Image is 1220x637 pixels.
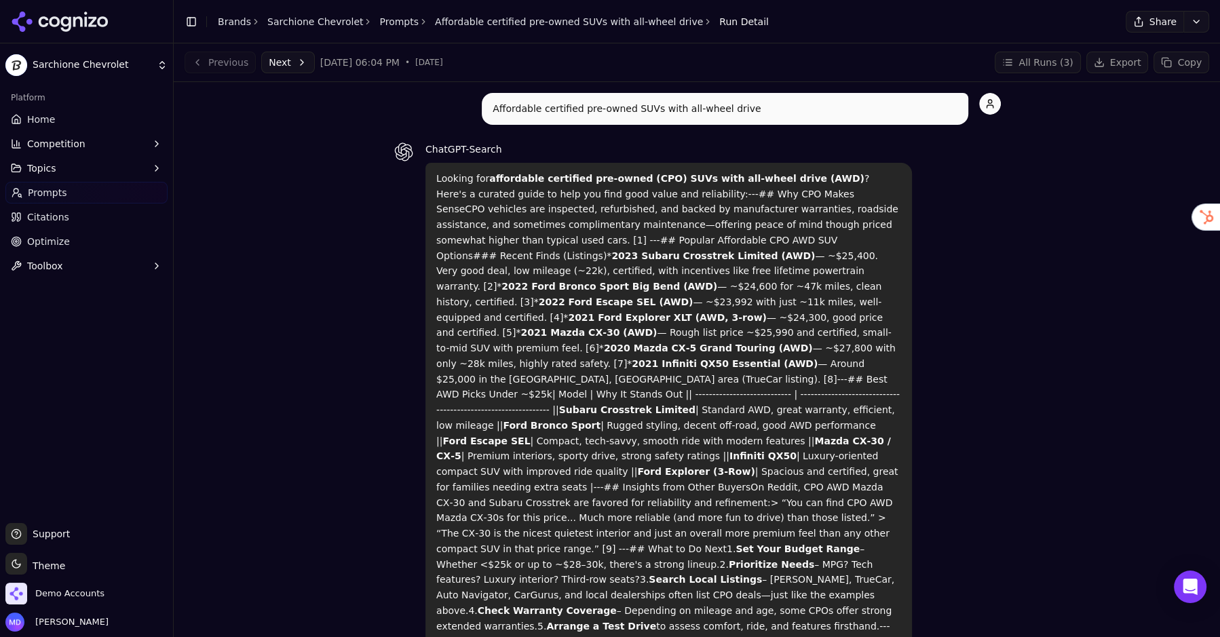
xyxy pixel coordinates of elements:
a: Prompts [379,15,419,28]
strong: affordable certified pre-owned (CPO) SUVs with all-wheel drive (AWD) [489,173,864,184]
strong: 2023 Subaru Crosstrek Limited (AWD) [611,250,815,261]
a: Prompts [5,182,168,204]
strong: Ford Bronco Sport [503,420,601,431]
button: All Runs (3) [995,52,1080,73]
strong: 2022 Ford Escape SEL (AWD) [539,296,693,307]
strong: Infiniti QX50 [729,450,797,461]
div: Open Intercom Messenger [1174,571,1206,603]
img: Melissa Dowd [5,613,24,632]
button: Share [1126,11,1183,33]
strong: Mazda CX‑30 / CX‑5 [436,436,891,462]
strong: Set Your Budget Range [736,543,860,554]
button: Toolbox [5,255,168,277]
span: ChatGPT-Search [425,144,501,155]
span: [PERSON_NAME] [30,616,109,628]
span: Prompts [28,186,67,199]
a: Sarchione Chevrolet [267,15,363,28]
span: Citations [27,210,69,224]
span: Sarchione Chevrolet [33,59,151,71]
span: Optimize [27,235,70,248]
span: [DATE] 06:04 PM [320,56,400,69]
strong: 2020 Mazda CX‑5 Grand Touring (AWD) [604,343,813,353]
strong: 2022 Ford Bronco Sport Big Bend (AWD) [501,281,717,292]
p: Affordable certified pre-owned SUVs with all-wheel drive [493,101,957,117]
a: Optimize [5,231,168,252]
button: Copy [1154,52,1209,73]
span: Home [27,113,55,126]
strong: Ford Escape SEL [442,436,530,446]
span: Run Detail [719,15,769,28]
button: Topics [5,157,168,179]
strong: 2021 Ford Explorer XLT (AWD, 3‑row) [568,312,767,323]
strong: Prioritize Needs [729,559,814,570]
strong: Arrange a Test Drive [546,621,656,632]
button: Export [1086,52,1149,73]
div: Platform [5,87,168,109]
span: [DATE] [415,57,443,68]
button: Competition [5,133,168,155]
strong: Check Warranty Coverage [478,605,617,616]
nav: breadcrumb [218,15,769,28]
a: Home [5,109,168,130]
a: Citations [5,206,168,228]
a: Affordable certified pre-owned SUVs with all-wheel drive [435,15,703,28]
span: Demo Accounts [35,587,104,600]
span: • [405,57,410,68]
strong: 2021 Infiniti QX50 Essential (AWD) [632,358,818,369]
span: Theme [27,560,65,571]
button: Next [261,52,315,73]
img: Sarchione Chevrolet [5,54,27,76]
strong: Ford Explorer (3‑Row) [637,466,755,477]
strong: 2021 Mazda CX‑30 (AWD) [520,327,657,338]
button: Open organization switcher [5,583,104,604]
button: Open user button [5,613,109,632]
strong: Search Local Listings [649,574,762,585]
strong: Subaru Crosstrek Limited [559,404,695,415]
span: Support [27,527,70,541]
span: Topics [27,161,56,175]
span: Toolbox [27,259,63,273]
span: Competition [27,137,85,151]
img: Demo Accounts [5,583,27,604]
a: Brands [218,16,251,27]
